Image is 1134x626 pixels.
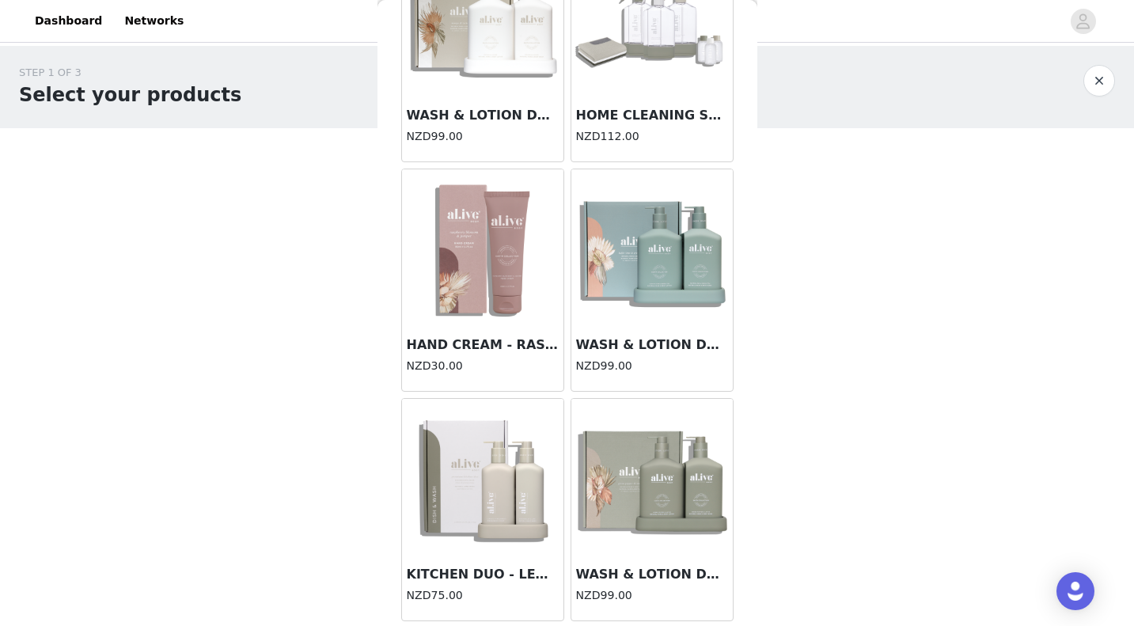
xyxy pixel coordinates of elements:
h3: WASH & LOTION DUO - GREEN PEPPER & LOTUS [576,565,728,584]
img: WASH & LOTION DUO - KAFFIR LIME & GREEN TEA [573,169,731,328]
h3: HAND CREAM - RASPBERRY BLOSSOM & JUNIPER [407,336,559,355]
h4: NZD99.00 [576,358,728,374]
h3: KITCHEN DUO - LEMON & POMEGRANATE + WATERMELON & LIME [407,565,559,584]
h4: NZD112.00 [576,128,728,145]
a: Networks [115,3,193,39]
h1: Select your products [19,81,241,109]
h4: NZD30.00 [407,358,559,374]
img: WASH & LOTION DUO - GREEN PEPPER & LOTUS [573,399,731,557]
h4: NZD99.00 [576,587,728,604]
h3: HOME CLEANING STARTER KIT [576,106,728,125]
img: HAND CREAM - RASPBERRY BLOSSOM & JUNIPER [404,169,562,328]
img: KITCHEN DUO - LEMON & POMEGRANATE + WATERMELON & LIME [404,399,562,557]
a: Dashboard [25,3,112,39]
div: Open Intercom Messenger [1056,572,1094,610]
div: STEP 1 OF 3 [19,65,241,81]
h3: WASH & LOTION DUO - MANGO & LYCHEE [407,106,559,125]
h4: NZD99.00 [407,128,559,145]
div: avatar [1075,9,1090,34]
h3: WASH & LOTION DUO - KAFFIR LIME & GREEN TEA [576,336,728,355]
h4: NZD75.00 [407,587,559,604]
